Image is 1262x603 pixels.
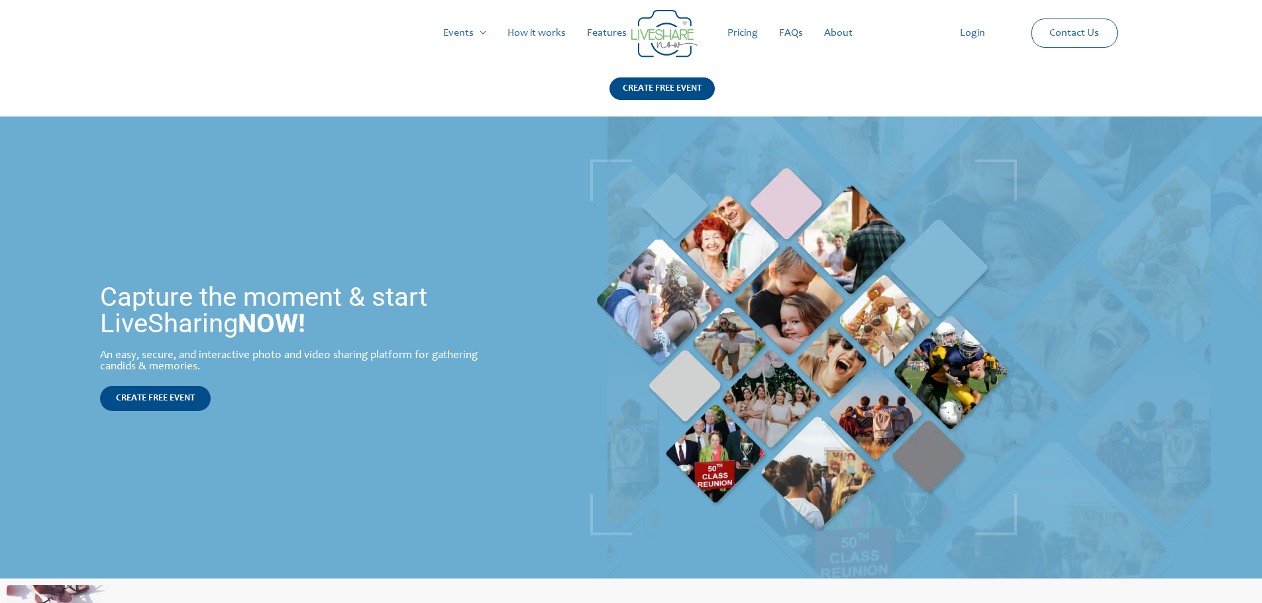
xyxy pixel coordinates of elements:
[100,386,211,411] a: CREATE FREE EVENT
[717,12,768,54] a: Pricing
[609,77,715,116] a: CREATE FREE EVENT
[631,10,698,58] img: Group 14 | Live Photo Slideshow for Events | Create Free Events Album for Any Occasion
[23,12,1239,54] nav: Site Navigation
[116,394,195,403] span: CREATE FREE EVENT
[433,12,497,54] a: Events
[238,308,305,339] strong: NOW!
[609,77,715,100] div: CREATE FREE EVENT
[814,12,863,54] a: About
[100,284,503,337] h1: Capture the moment & start LiveSharing
[949,12,996,54] a: Login
[590,160,1017,535] img: home_banner_pic | Live Photo Slideshow for Events | Create Free Events Album for Any Occasion
[497,12,576,54] a: How it works
[100,350,503,373] div: An easy, secure, and interactive photo and video sharing platform for gathering candids & memories.
[576,12,637,54] a: Features
[1039,19,1110,47] a: Contact Us
[768,12,814,54] a: FAQs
